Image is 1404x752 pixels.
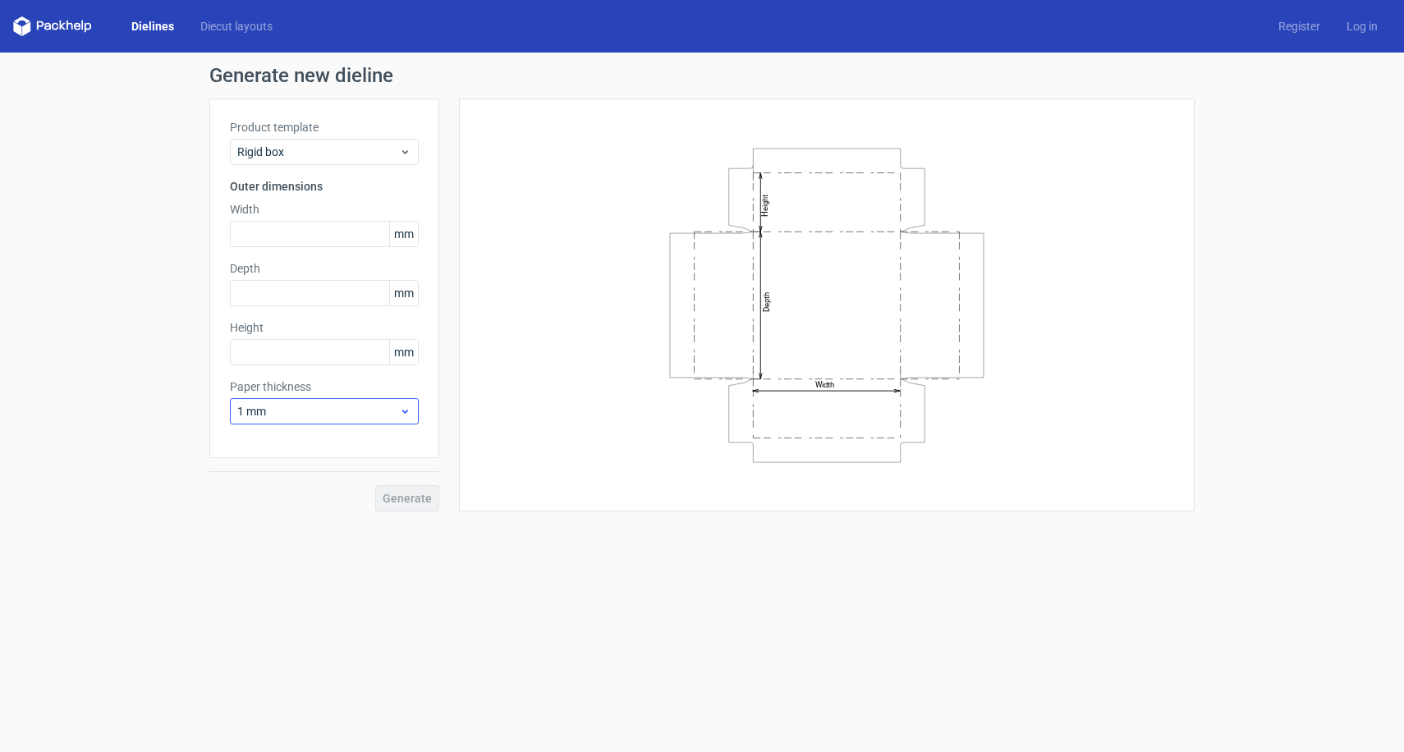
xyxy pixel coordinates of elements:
[1265,18,1333,34] a: Register
[389,340,418,365] span: mm
[1333,18,1391,34] a: Log in
[230,378,419,395] label: Paper thickness
[209,66,1195,85] h1: Generate new dieline
[815,380,834,389] text: Width
[762,291,771,311] text: Depth
[389,222,418,246] span: mm
[389,281,418,305] span: mm
[237,403,399,420] span: 1 mm
[230,178,419,195] h3: Outer dimensions
[237,144,399,160] span: Rigid box
[118,18,187,34] a: Dielines
[230,201,419,218] label: Width
[760,194,769,216] text: Height
[230,260,419,277] label: Depth
[187,18,286,34] a: Diecut layouts
[230,319,419,336] label: Height
[230,119,419,135] label: Product template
